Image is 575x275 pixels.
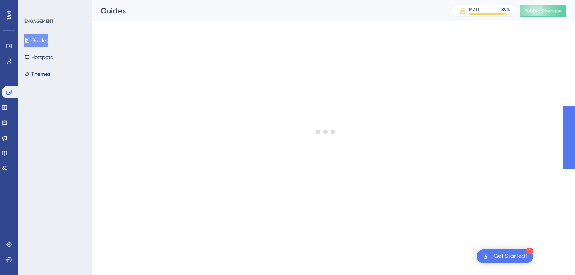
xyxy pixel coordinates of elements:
[520,5,566,17] button: Publish Changes
[469,6,479,13] div: MAU
[24,34,48,47] button: Guides
[24,50,53,64] button: Hotspots
[526,248,533,254] div: 1
[543,245,566,268] iframe: UserGuiding AI Assistant Launcher
[481,252,490,261] img: launcher-image-alternative-text
[525,8,561,14] span: Publish Changes
[24,67,50,81] button: Themes
[477,249,533,263] div: Open Get Started! checklist, remaining modules: 1
[101,5,434,16] div: Guides
[24,18,53,24] div: ENGAGEMENT
[493,252,527,261] div: Get Started!
[501,6,510,13] div: 89 %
